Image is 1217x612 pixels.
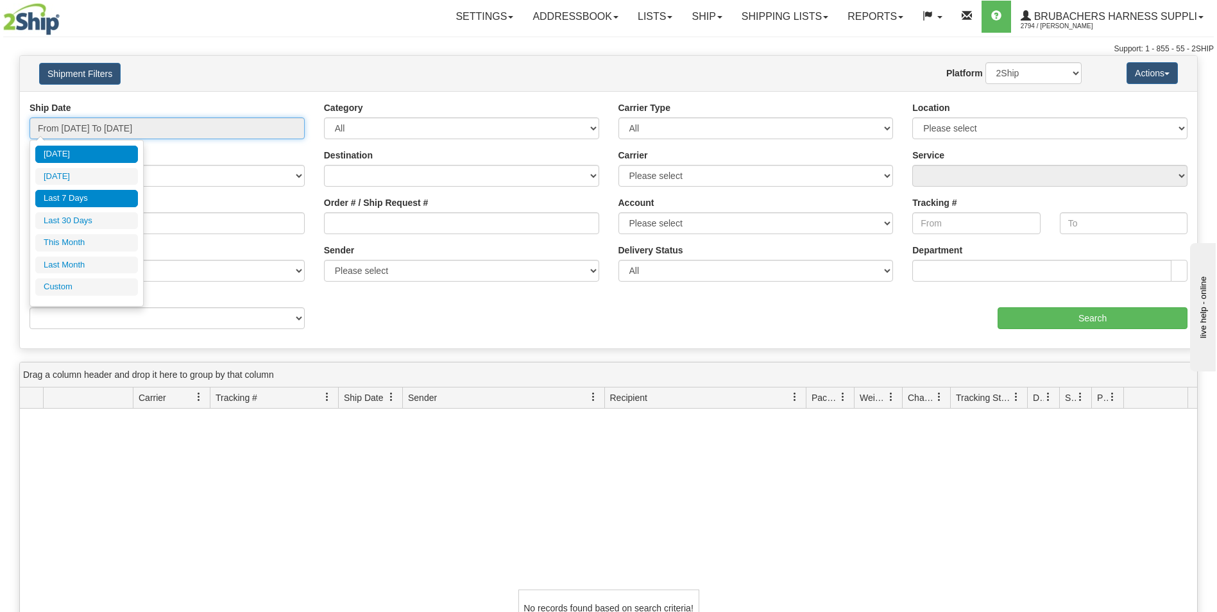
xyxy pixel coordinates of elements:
span: Shipment Issues [1065,391,1076,404]
li: Custom [35,278,138,296]
label: Service [912,149,944,162]
div: Support: 1 - 855 - 55 - 2SHIP [3,44,1214,55]
label: Ship Date [30,101,71,114]
a: Carrier filter column settings [188,386,210,408]
a: Weight filter column settings [880,386,902,408]
button: Actions [1127,62,1178,84]
li: Last Month [35,257,138,274]
span: Packages [812,391,838,404]
span: Sender [408,391,437,404]
label: Location [912,101,949,114]
input: To [1060,212,1187,234]
li: [DATE] [35,146,138,163]
a: Pickup Status filter column settings [1102,386,1123,408]
a: Shipping lists [732,1,838,33]
input: Search [998,307,1187,329]
button: Shipment Filters [39,63,121,85]
a: Tracking # filter column settings [316,386,338,408]
iframe: chat widget [1187,241,1216,371]
label: Carrier Type [618,101,670,114]
a: Lists [628,1,682,33]
input: From [912,212,1040,234]
a: Charge filter column settings [928,386,950,408]
label: Carrier [618,149,648,162]
label: Account [618,196,654,209]
div: grid grouping header [20,362,1197,387]
a: Packages filter column settings [832,386,854,408]
a: Ship Date filter column settings [380,386,402,408]
label: Platform [946,67,983,80]
label: Department [912,244,962,257]
a: Reports [838,1,913,33]
a: Addressbook [523,1,628,33]
label: Category [324,101,363,114]
span: Carrier [139,391,166,404]
a: Shipment Issues filter column settings [1069,386,1091,408]
a: Recipient filter column settings [784,386,806,408]
span: Ship Date [344,391,383,404]
a: Ship [682,1,731,33]
span: Delivery Status [1033,391,1044,404]
li: Last 30 Days [35,212,138,230]
span: Brubachers Harness Suppli [1031,11,1197,22]
div: live help - online [10,11,119,21]
span: Tracking Status [956,391,1012,404]
img: logo2794.jpg [3,3,60,35]
li: Last 7 Days [35,190,138,207]
a: Settings [446,1,523,33]
span: Pickup Status [1097,391,1108,404]
span: Charge [908,391,935,404]
span: Recipient [610,391,647,404]
a: Tracking Status filter column settings [1005,386,1027,408]
label: Destination [324,149,373,162]
a: Delivery Status filter column settings [1037,386,1059,408]
li: [DATE] [35,168,138,185]
a: Brubachers Harness Suppli 2794 / [PERSON_NAME] [1011,1,1213,33]
span: Weight [860,391,887,404]
a: Sender filter column settings [583,386,604,408]
label: Delivery Status [618,244,683,257]
li: This Month [35,234,138,251]
label: Tracking # [912,196,957,209]
span: 2794 / [PERSON_NAME] [1021,20,1117,33]
label: Order # / Ship Request # [324,196,429,209]
label: Sender [324,244,354,257]
span: Tracking # [216,391,257,404]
